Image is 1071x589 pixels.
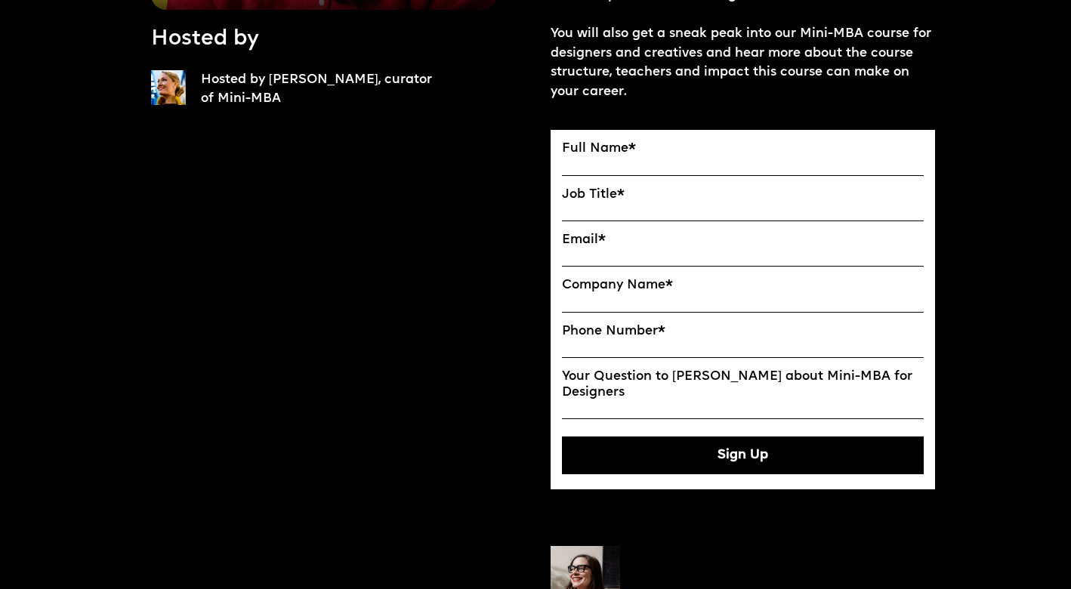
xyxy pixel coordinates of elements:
[151,25,259,55] p: Hosted by
[562,369,924,400] label: Your Question to [PERSON_NAME] about Mini-MBA for Designers
[562,187,924,202] label: Job Title
[562,278,924,293] label: Company Name
[201,70,435,109] p: Hosted by [PERSON_NAME], curator of Mini-MBA
[562,324,924,339] label: Phone Number
[562,436,924,474] button: Sign Up
[562,233,924,248] label: Email
[562,141,924,156] label: Full Name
